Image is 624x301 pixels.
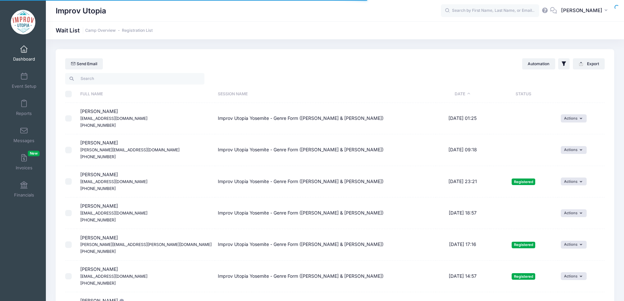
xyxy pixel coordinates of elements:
[436,261,490,292] td: [DATE] 14:57
[13,56,35,62] span: Dashboard
[561,178,587,185] button: Actions
[561,272,587,280] button: Actions
[215,85,436,103] th: Session Name: activate to sort column ascending
[56,3,106,18] h1: Improv Utopia
[80,172,147,191] span: [PERSON_NAME]
[80,147,180,152] small: [PERSON_NAME][EMAIL_ADDRESS][DOMAIN_NAME]
[13,138,34,143] span: Messages
[9,178,40,201] a: Financials
[9,69,40,92] a: Event Setup
[122,28,153,33] a: Registration List
[522,58,555,69] button: Automation
[80,249,116,254] small: [PHONE_NUMBER]
[558,85,605,103] th: : activate to sort column ascending
[80,140,180,159] span: [PERSON_NAME]
[9,151,40,174] a: InvoicesNew
[80,274,147,279] small: [EMAIL_ADDRESS][DOMAIN_NAME]
[80,186,116,191] small: [PHONE_NUMBER]
[436,103,490,134] td: [DATE] 01:25
[215,166,436,198] td: Improv Utopia Yosemite - Genre Form ([PERSON_NAME] & [PERSON_NAME])
[56,27,153,34] h1: Wait List
[436,166,490,198] td: [DATE] 23:21
[215,229,436,260] td: Improv Utopia Yosemite - Genre Form ([PERSON_NAME] & [PERSON_NAME])
[441,4,539,17] input: Search by First Name, Last Name, or Email...
[80,203,147,222] span: [PERSON_NAME]
[16,165,32,171] span: Invoices
[80,116,147,121] small: [EMAIL_ADDRESS][DOMAIN_NAME]
[561,114,587,122] button: Actions
[80,217,116,222] small: [PHONE_NUMBER]
[9,42,40,65] a: Dashboard
[80,211,147,216] small: [EMAIL_ADDRESS][DOMAIN_NAME]
[9,123,40,146] a: Messages
[77,85,215,103] th: Full Name: activate to sort column ascending
[436,198,490,229] td: [DATE] 18:57
[436,85,490,103] th: Date: activate to sort column descending
[80,123,116,128] small: [PHONE_NUMBER]
[215,103,436,134] td: Improv Utopia Yosemite - Genre Form ([PERSON_NAME] & [PERSON_NAME])
[12,84,36,89] span: Event Setup
[28,151,40,156] span: New
[11,10,35,34] img: Improv Utopia
[512,179,535,185] span: Registered
[436,134,490,166] td: [DATE] 09:18
[573,58,605,69] button: Export
[85,28,116,33] a: Camp Overview
[557,3,614,18] button: [PERSON_NAME]
[490,85,558,103] th: Status: activate to sort column ascending
[561,241,587,249] button: Actions
[561,7,602,14] span: [PERSON_NAME]
[436,229,490,260] td: [DATE] 17:16
[9,96,40,119] a: Reports
[65,58,103,69] a: Send Email
[65,73,204,84] input: Search
[215,198,436,229] td: Improv Utopia Yosemite - Genre Form ([PERSON_NAME] & [PERSON_NAME])
[80,179,147,184] small: [EMAIL_ADDRESS][DOMAIN_NAME]
[215,134,436,166] td: Improv Utopia Yosemite - Genre Form ([PERSON_NAME] & [PERSON_NAME])
[80,154,116,159] small: [PHONE_NUMBER]
[80,266,147,286] span: [PERSON_NAME]
[80,242,212,247] small: [PERSON_NAME][EMAIL_ADDRESS][PERSON_NAME][DOMAIN_NAME]
[80,108,147,128] span: [PERSON_NAME]
[80,281,116,286] small: [PHONE_NUMBER]
[16,111,32,116] span: Reports
[512,273,535,279] span: Registered
[80,235,212,254] span: [PERSON_NAME]
[512,242,535,248] span: Registered
[561,146,587,154] button: Actions
[561,209,587,217] button: Actions
[14,192,34,198] span: Financials
[215,261,436,292] td: Improv Utopia Yosemite - Genre Form ([PERSON_NAME] & [PERSON_NAME])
